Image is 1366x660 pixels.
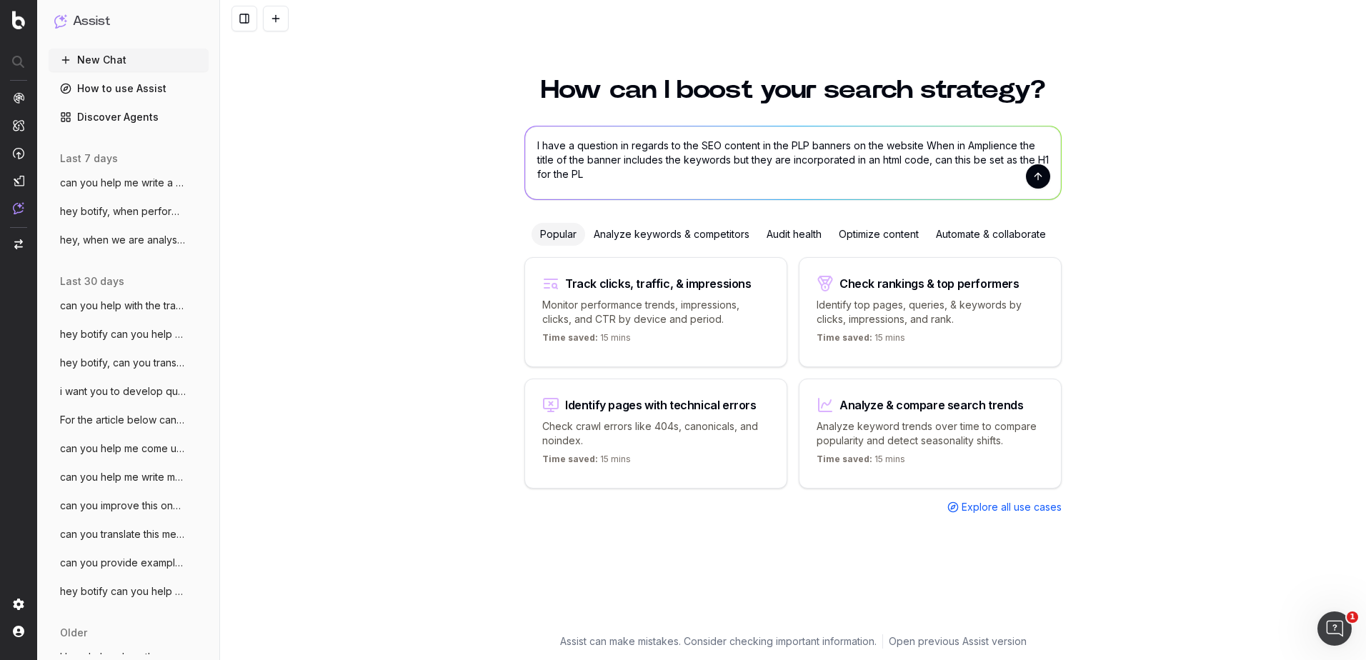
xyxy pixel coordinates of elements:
[1317,611,1352,646] iframe: Intercom live chat
[49,494,209,517] button: can you improve this onpage copy text fo
[60,327,186,341] span: hey botify can you help me with this fre
[60,204,186,219] span: hey botify, when performing a keyword an
[542,454,598,464] span: Time saved:
[962,500,1062,514] span: Explore all use cases
[565,399,757,411] div: Identify pages with technical errors
[542,298,769,326] p: Monitor performance trends, impressions, clicks, and CTR by device and period.
[758,223,830,246] div: Audit health
[524,77,1062,103] h1: How can I boost your search strategy?
[60,626,87,640] span: older
[839,278,1019,289] div: Check rankings & top performers
[60,413,186,427] span: For the article below can you come up wi
[49,229,209,251] button: hey, when we are analysing meta titles,
[49,49,209,71] button: New Chat
[60,384,186,399] span: i want you to develop quests for a quiz
[60,527,186,541] span: can you translate this meta title and de
[542,454,631,471] p: 15 mins
[13,92,24,104] img: Analytics
[60,441,186,456] span: can you help me come up with a suitable
[14,239,23,249] img: Switch project
[54,14,67,28] img: Assist
[830,223,927,246] div: Optimize content
[49,106,209,129] a: Discover Agents
[12,11,25,29] img: Botify logo
[13,147,24,159] img: Activation
[60,499,186,513] span: can you improve this onpage copy text fo
[60,233,186,247] span: hey, when we are analysing meta titles,
[542,332,631,349] p: 15 mins
[60,356,186,370] span: hey botify, can you translate the follow
[542,332,598,343] span: Time saved:
[60,176,186,190] span: can you help me write a story related to
[60,584,186,599] span: hey botify can you help me translate thi
[60,151,118,166] span: last 7 days
[532,223,585,246] div: Popular
[585,223,758,246] div: Analyze keywords & competitors
[839,399,1024,411] div: Analyze & compare search trends
[73,11,110,31] h1: Assist
[947,500,1062,514] a: Explore all use cases
[13,119,24,131] img: Intelligence
[560,634,877,649] p: Assist can make mistakes. Consider checking important information.
[49,294,209,317] button: can you help with the translation of thi
[49,551,209,574] button: can you provide examples or suggestions
[13,202,24,214] img: Assist
[1347,611,1358,623] span: 1
[60,299,186,313] span: can you help with the translation of thi
[49,323,209,346] button: hey botify can you help me with this fre
[542,419,769,448] p: Check crawl errors like 404s, canonicals, and noindex.
[817,454,872,464] span: Time saved:
[49,77,209,100] a: How to use Assist
[817,332,872,343] span: Time saved:
[817,332,905,349] p: 15 mins
[817,298,1044,326] p: Identify top pages, queries, & keywords by clicks, impressions, and rank.
[49,580,209,603] button: hey botify can you help me translate thi
[817,454,905,471] p: 15 mins
[525,126,1061,199] textarea: I have a question in regards to the SEO content in the PLP banners on the website When in Amplien...
[13,599,24,610] img: Setting
[817,419,1044,448] p: Analyze keyword trends over time to compare popularity and detect seasonality shifts.
[13,175,24,186] img: Studio
[49,351,209,374] button: hey botify, can you translate the follow
[60,556,186,570] span: can you provide examples or suggestions
[49,466,209,489] button: can you help me write meta title and met
[13,626,24,637] img: My account
[49,437,209,460] button: can you help me come up with a suitable
[49,171,209,194] button: can you help me write a story related to
[49,380,209,403] button: i want you to develop quests for a quiz
[54,11,203,31] button: Assist
[60,470,186,484] span: can you help me write meta title and met
[565,278,752,289] div: Track clicks, traffic, & impressions
[60,274,124,289] span: last 30 days
[49,409,209,431] button: For the article below can you come up wi
[49,523,209,546] button: can you translate this meta title and de
[889,634,1027,649] a: Open previous Assist version
[49,200,209,223] button: hey botify, when performing a keyword an
[927,223,1055,246] div: Automate & collaborate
